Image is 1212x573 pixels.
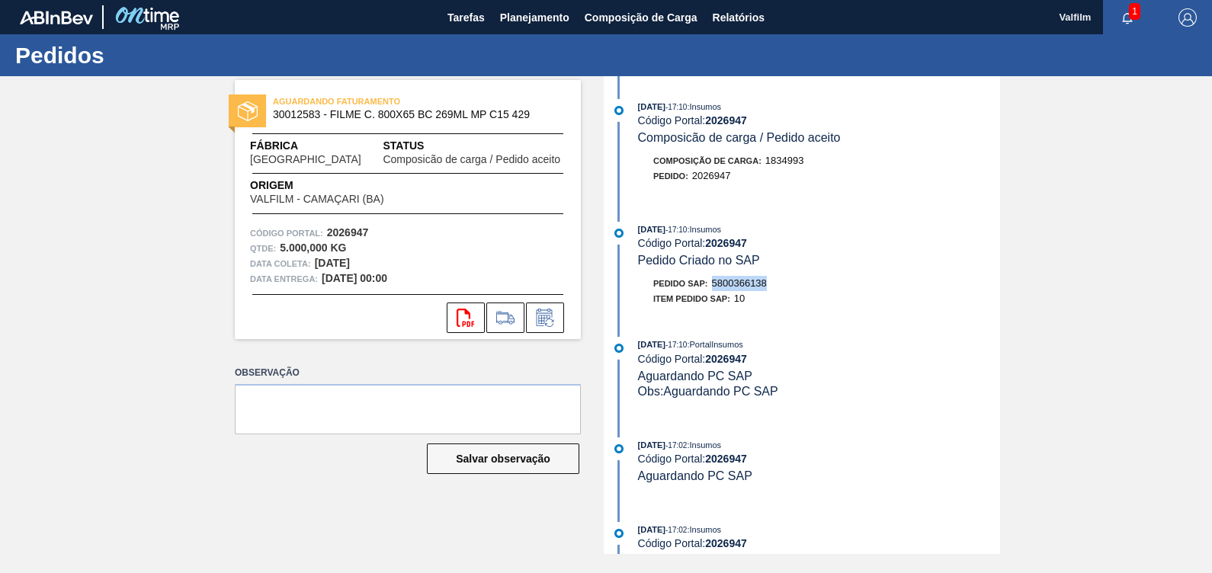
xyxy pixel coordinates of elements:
strong: 2026947 [705,453,747,465]
span: Código Portal: [250,226,323,241]
strong: 2026947 [705,237,747,249]
span: : Insumos [687,525,721,534]
div: Código Portal: [638,237,1000,249]
span: 1834993 [765,155,804,166]
span: - 17:10 [665,226,687,234]
span: Pedido SAP: [653,279,708,288]
strong: 2026947 [327,226,369,238]
span: Tarefas [447,8,485,27]
span: AGUARDANDO FATURAMENTO [273,94,486,109]
img: atual [614,529,624,538]
span: Fábrica [250,138,383,154]
div: Ir para Composição de Carga [486,303,524,333]
label: Observação [235,362,581,384]
span: Item pedido SAP: [653,294,730,303]
h1: Pedidos [15,46,286,64]
span: Aguardando PC SAP [638,469,752,482]
span: 1 [1129,3,1140,20]
span: Aguardando PC SAP [638,370,752,383]
strong: 5.000,000 KG [280,242,346,254]
span: Origem [250,178,427,194]
span: Obs: Aguardando PC SAP [638,385,778,398]
span: VALFILM - CAMAÇARI (BA) [250,194,384,205]
span: Composição de Carga : [653,156,762,165]
span: 10 [734,293,745,304]
span: : Insumos [687,102,721,111]
div: Código Portal: [638,353,1000,365]
img: Logout [1178,8,1197,27]
button: Notificações [1103,7,1152,28]
span: Composicão de carga / Pedido aceito [383,154,560,165]
span: - 17:10 [665,103,687,111]
span: : PortalInsumos [687,340,742,349]
span: - 17:02 [665,441,687,450]
div: Informar alteração no pedido [526,303,564,333]
img: atual [614,106,624,115]
img: atual [614,229,624,238]
span: Planejamento [500,8,569,27]
strong: 2026947 [705,537,747,549]
img: atual [614,344,624,353]
span: [DATE] [638,225,665,234]
span: Qtde : [250,241,276,256]
span: Pedido : [653,171,688,181]
strong: [DATE] [315,257,350,269]
img: atual [614,444,624,453]
div: Código Portal: [638,453,1000,465]
span: [DATE] [638,340,665,349]
span: 2026947 [692,170,731,181]
span: [DATE] [638,525,665,534]
button: Salvar observação [427,443,579,474]
span: Pedido Criado no SAP [638,254,760,267]
span: [DATE] [638,440,665,450]
span: [DATE] [638,102,665,111]
span: 30012583 - FILME C. 800X65 BC 269ML MP C15 429 [273,109,550,120]
strong: 2026947 [705,114,747,126]
span: Data coleta: [250,256,311,271]
span: Status [383,138,566,154]
span: Composição de Carga [585,8,697,27]
div: Código Portal: [638,537,1000,549]
img: TNhmsLtSVTkK8tSr43FrP2fwEKptu5GPRR3wAAAABJRU5ErkJggg== [20,11,93,24]
div: Código Portal: [638,114,1000,126]
span: [GEOGRAPHIC_DATA] [250,154,361,165]
span: - 17:10 [665,341,687,349]
span: Composicão de carga / Pedido aceito [638,131,841,144]
strong: 2026947 [705,353,747,365]
img: status [238,101,258,121]
strong: [DATE] 00:00 [322,272,387,284]
span: Relatórios [713,8,765,27]
span: - 17:02 [665,526,687,534]
span: : Insumos [687,225,721,234]
span: 5800366138 [712,277,767,289]
span: : Insumos [687,440,721,450]
div: Abrir arquivo PDF [447,303,485,333]
span: Data entrega: [250,271,318,286]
